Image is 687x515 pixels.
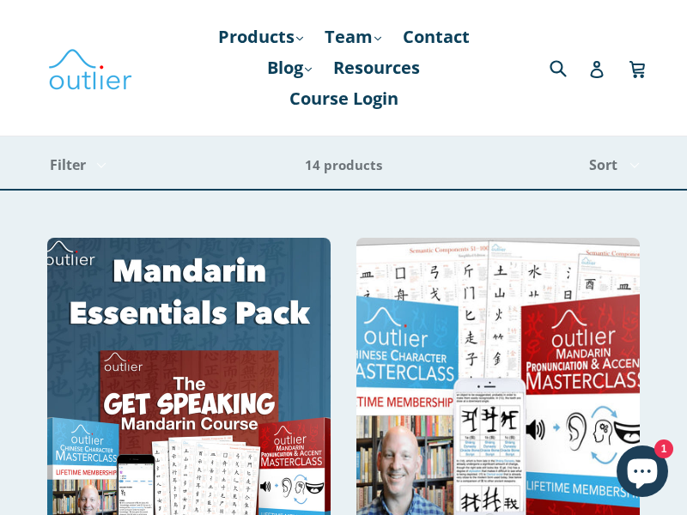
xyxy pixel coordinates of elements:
span: 14 products [305,156,382,173]
a: Products [210,21,312,52]
a: Blog [258,52,320,83]
img: Outlier Linguistics [47,43,133,93]
a: Contact [394,21,478,52]
inbox-online-store-chat: Shopify online store chat [611,445,673,501]
a: Course Login [281,83,407,114]
input: Search [545,50,593,85]
a: Team [316,21,390,52]
a: Resources [325,52,429,83]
